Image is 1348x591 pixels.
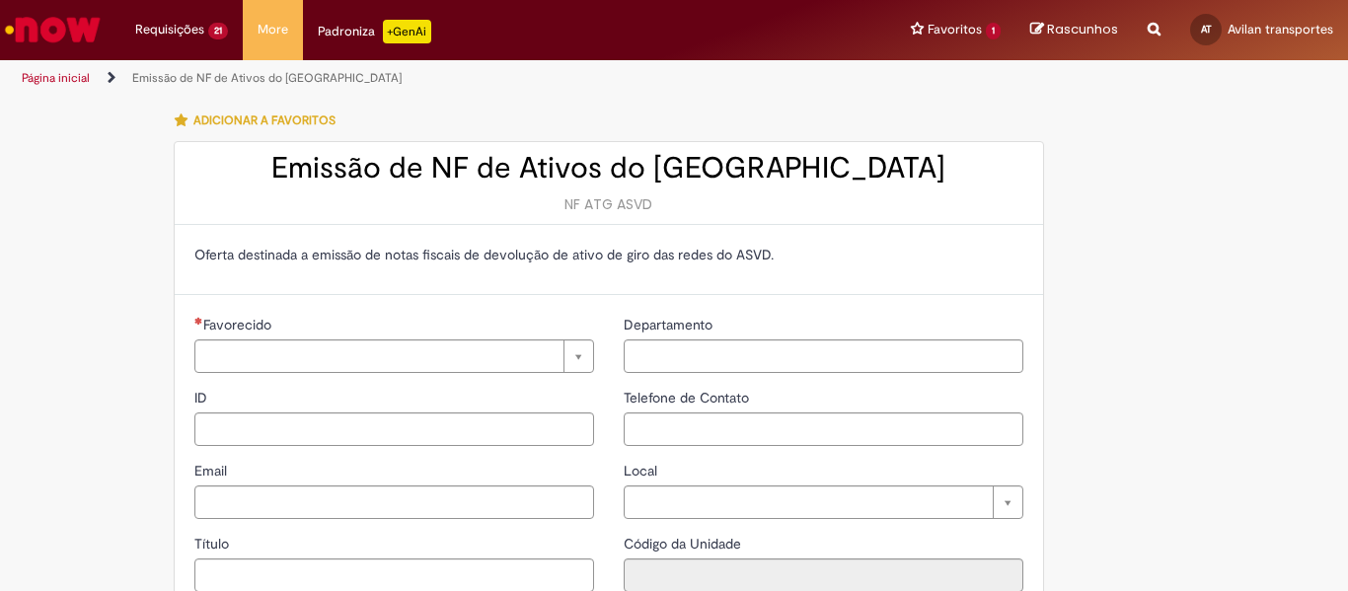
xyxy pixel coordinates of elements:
input: Telefone de Contato [624,412,1023,446]
a: Limpar campo Favorecido [194,339,594,373]
p: Oferta destinada a emissão de notas fiscais de devolução de ativo de giro das redes do ASVD. [194,245,1023,264]
a: Limpar campo Local [624,485,1023,519]
a: Emissão de NF de Ativos do [GEOGRAPHIC_DATA] [132,70,402,86]
span: ID [194,389,211,406]
span: Somente leitura - Código da Unidade [624,535,745,553]
span: Necessários - Favorecido [203,316,275,333]
span: 1 [986,23,1001,39]
label: Somente leitura - Código da Unidade [624,534,745,554]
a: Rascunhos [1030,21,1118,39]
a: Página inicial [22,70,90,86]
span: 21 [208,23,228,39]
input: Departamento [624,339,1023,373]
span: Email [194,462,231,480]
p: +GenAi [383,20,431,43]
span: Adicionar a Favoritos [193,112,336,128]
span: Requisições [135,20,204,39]
span: AT [1201,23,1212,36]
span: Rascunhos [1047,20,1118,38]
button: Adicionar a Favoritos [174,100,346,141]
span: Necessários [194,317,203,325]
div: Padroniza [318,20,431,43]
div: NF ATG ASVD [194,194,1023,214]
span: Título [194,535,233,553]
input: Email [194,485,594,519]
span: Favoritos [928,20,982,39]
img: ServiceNow [2,10,104,49]
input: ID [194,412,594,446]
span: Departamento [624,316,716,333]
span: Avilan transportes [1228,21,1333,37]
span: Local [624,462,661,480]
span: Telefone de Contato [624,389,753,406]
h2: Emissão de NF de Ativos do [GEOGRAPHIC_DATA] [194,152,1023,185]
span: More [258,20,288,39]
ul: Trilhas de página [15,60,884,97]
